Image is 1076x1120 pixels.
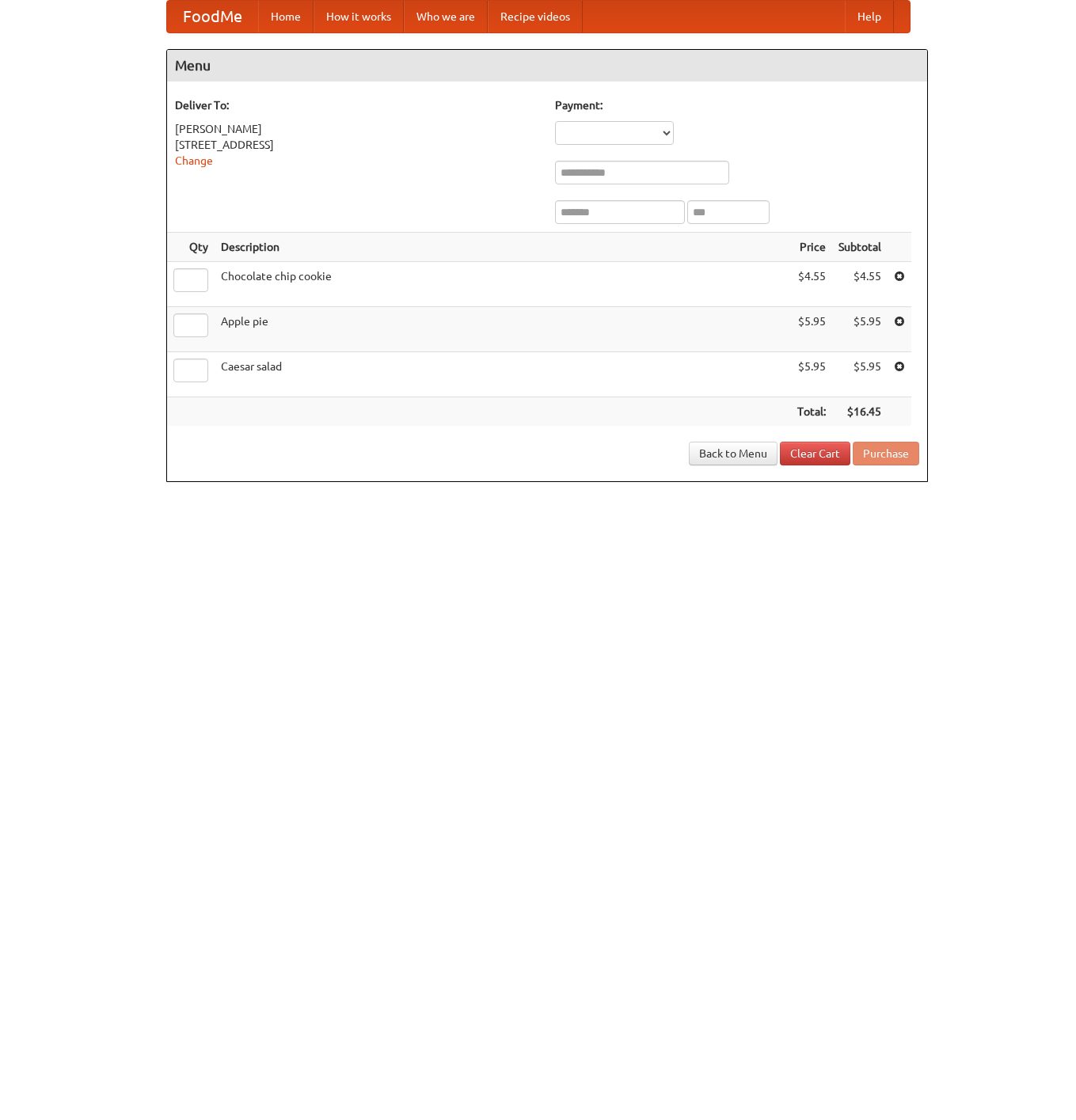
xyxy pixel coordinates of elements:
[832,233,888,262] th: Subtotal
[791,233,832,262] th: Price
[555,97,919,113] h5: Payment:
[167,1,258,32] a: FoodMe
[832,352,888,397] td: $5.95
[832,262,888,307] td: $4.55
[175,137,539,153] div: [STREET_ADDRESS]
[215,307,791,352] td: Apple pie
[215,352,791,397] td: Caesar salad
[167,233,215,262] th: Qty
[791,397,832,427] th: Total:
[780,442,850,465] a: Clear Cart
[175,121,539,137] div: [PERSON_NAME]
[832,397,888,427] th: $16.45
[175,97,539,113] h5: Deliver To:
[845,1,894,32] a: Help
[167,50,927,82] h4: Menu
[791,307,832,352] td: $5.95
[175,154,213,167] a: Change
[488,1,583,32] a: Recipe videos
[689,442,778,465] a: Back to Menu
[215,233,791,262] th: Description
[404,1,488,32] a: Who we are
[791,262,832,307] td: $4.55
[791,352,832,397] td: $5.95
[314,1,404,32] a: How it works
[258,1,314,32] a: Home
[215,262,791,307] td: Chocolate chip cookie
[853,442,919,465] button: Purchase
[832,307,888,352] td: $5.95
